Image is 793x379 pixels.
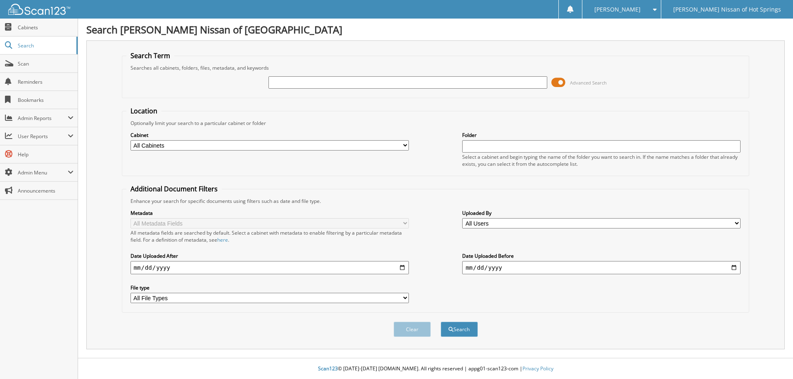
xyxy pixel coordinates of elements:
span: Scan123 [318,365,338,372]
h1: Search [PERSON_NAME] Nissan of [GEOGRAPHIC_DATA] [86,23,785,36]
span: Reminders [18,78,74,85]
a: Privacy Policy [522,365,553,372]
label: Metadata [131,210,409,217]
span: [PERSON_NAME] [594,7,641,12]
legend: Additional Document Filters [126,184,222,193]
span: User Reports [18,133,68,140]
a: here [217,236,228,243]
span: Search [18,42,72,49]
label: Uploaded By [462,210,741,217]
label: Cabinet [131,132,409,139]
div: Enhance your search for specific documents using filters such as date and file type. [126,198,745,205]
span: Bookmarks [18,97,74,104]
div: Select a cabinet and begin typing the name of the folder you want to search in. If the name match... [462,153,741,167]
input: end [462,261,741,274]
div: Optionally limit your search to a particular cabinet or folder [126,120,745,127]
span: [PERSON_NAME] Nissan of Hot Springs [673,7,781,12]
legend: Location [126,106,161,115]
input: start [131,261,409,274]
button: Clear [394,322,431,337]
span: Cabinets [18,24,74,31]
div: All metadata fields are searched by default. Select a cabinet with metadata to enable filtering b... [131,229,409,243]
span: Announcements [18,187,74,194]
label: File type [131,284,409,291]
span: Advanced Search [570,80,607,86]
img: scan123-logo-white.svg [8,4,70,15]
label: Date Uploaded After [131,252,409,259]
div: Searches all cabinets, folders, files, metadata, and keywords [126,64,745,71]
div: © [DATE]-[DATE] [DOMAIN_NAME]. All rights reserved | appg01-scan123-com | [78,359,793,379]
legend: Search Term [126,51,174,60]
button: Search [441,322,478,337]
span: Scan [18,60,74,67]
span: Help [18,151,74,158]
span: Admin Reports [18,115,68,122]
label: Date Uploaded Before [462,252,741,259]
label: Folder [462,132,741,139]
span: Admin Menu [18,169,68,176]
